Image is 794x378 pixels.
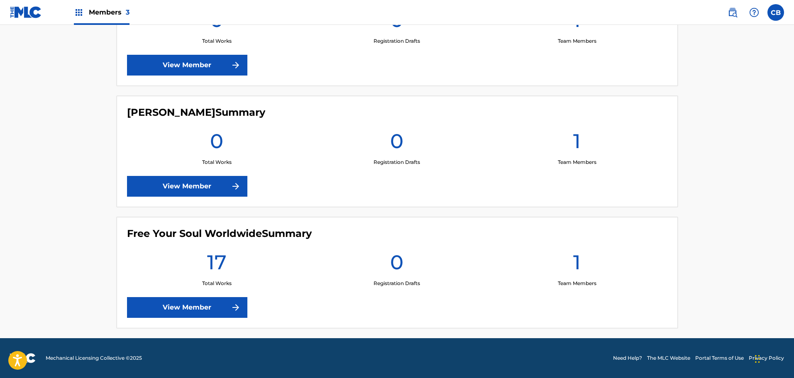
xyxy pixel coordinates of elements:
[752,338,794,378] iframe: Chat Widget
[374,37,420,45] p: Registration Drafts
[127,297,247,318] a: View Member
[10,6,42,18] img: MLC Logo
[749,7,759,17] img: help
[647,354,690,362] a: The MLC Website
[613,354,642,362] a: Need Help?
[558,280,596,287] p: Team Members
[724,4,741,21] a: Public Search
[202,159,232,166] p: Total Works
[749,354,784,362] a: Privacy Policy
[231,302,241,312] img: f7272a7cc735f4ea7f67.svg
[390,129,403,159] h1: 0
[127,176,247,197] a: View Member
[390,250,403,280] h1: 0
[573,250,581,280] h1: 1
[374,280,420,287] p: Registration Drafts
[89,7,129,17] span: Members
[207,250,227,280] h1: 17
[202,37,232,45] p: Total Works
[558,37,596,45] p: Team Members
[74,7,84,17] img: Top Rightsholders
[127,106,265,119] h4: Corianna Dotson
[127,227,312,240] h4: Free Your Soul Worldwide
[573,129,581,159] h1: 1
[231,60,241,70] img: f7272a7cc735f4ea7f67.svg
[755,346,760,371] div: Drag
[767,4,784,21] div: User Menu
[558,159,596,166] p: Team Members
[374,159,420,166] p: Registration Drafts
[46,354,142,362] span: Mechanical Licensing Collective © 2025
[728,7,738,17] img: search
[10,353,36,363] img: logo
[746,4,762,21] div: Help
[126,8,129,16] span: 3
[695,354,744,362] a: Portal Terms of Use
[231,181,241,191] img: f7272a7cc735f4ea7f67.svg
[210,129,223,159] h1: 0
[202,280,232,287] p: Total Works
[127,55,247,76] a: View Member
